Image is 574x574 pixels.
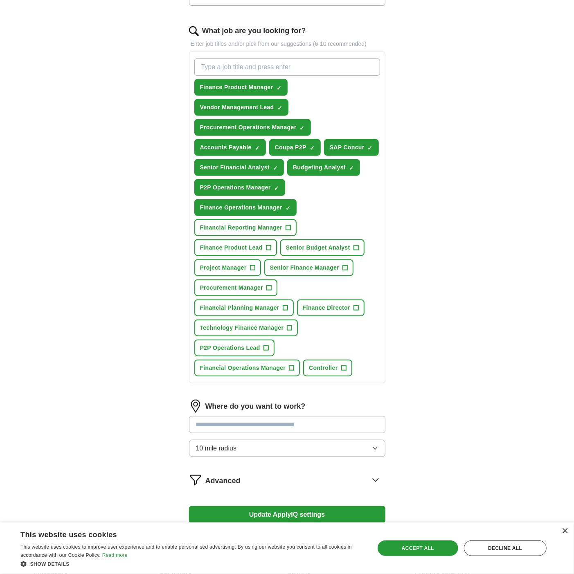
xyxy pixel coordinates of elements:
[200,103,274,112] span: Vendor Management Lead
[189,40,385,48] p: Enter job titles and/or pick from our suggestions (6-10 recommended)
[275,143,306,152] span: Coupa P2P
[303,360,352,376] button: Controller
[200,364,286,372] span: Financial Operations Manager
[189,26,199,36] img: search.png
[269,139,321,156] button: Coupa P2P✓
[277,105,282,111] span: ✓
[194,179,285,196] button: P2P Operations Manager✓
[194,259,261,276] button: Project Manager
[189,400,202,413] img: location.png
[368,145,373,151] span: ✓
[297,299,365,316] button: Finance Director
[194,239,277,256] button: Finance Product Lead
[200,163,270,172] span: Senior Financial Analyst
[309,364,338,372] span: Controller
[200,263,247,272] span: Project Manager
[194,279,277,296] button: Procurement Manager
[310,145,315,151] span: ✓
[303,304,350,312] span: Finance Director
[200,183,271,192] span: P2P Operations Manager
[280,239,365,256] button: Senior Budget Analyst
[378,540,458,556] div: Accept all
[200,344,260,352] span: P2P Operations Lead
[200,243,263,252] span: Finance Product Lead
[194,119,311,136] button: Procurement Operations Manager✓
[194,139,266,156] button: Accounts Payable✓
[273,165,278,171] span: ✓
[20,560,364,568] div: Show details
[202,25,306,36] label: What job are you looking for?
[20,527,344,540] div: This website uses cookies
[277,85,281,91] span: ✓
[20,544,352,558] span: This website uses cookies to improve user experience and to enable personalised advertising. By u...
[194,219,297,236] button: Financial Reporting Manager
[286,205,290,212] span: ✓
[200,324,284,332] span: Technology Finance Manager
[205,475,241,486] span: Advanced
[200,223,283,232] span: Financial Reporting Manager
[30,561,70,567] span: Show details
[194,79,288,96] button: Finance Product Manager✓
[189,473,202,486] img: filter
[200,203,282,212] span: Finance Operations Manager
[196,443,237,453] span: 10 mile radius
[194,360,300,376] button: Financial Operations Manager
[464,540,547,556] div: Decline all
[194,320,298,336] button: Technology Finance Manager
[189,506,385,523] button: Update ApplyIQ settings
[264,259,354,276] button: Senior Finance Manager
[286,243,350,252] span: Senior Budget Analyst
[274,185,279,191] span: ✓
[194,340,275,356] button: P2P Operations Lead
[194,59,380,76] input: Type a job title and press enter
[194,159,284,176] button: Senior Financial Analyst✓
[255,145,260,151] span: ✓
[293,163,346,172] span: Budgeting Analyst
[200,123,297,132] span: Procurement Operations Manager
[194,299,294,316] button: Financial Planning Manager
[270,263,340,272] span: Senior Finance Manager
[324,139,379,156] button: SAP Concur✓
[287,159,360,176] button: Budgeting Analyst✓
[562,528,568,534] div: Close
[194,199,297,216] button: Finance Operations Manager✓
[330,143,365,152] span: SAP Concur
[200,143,252,152] span: Accounts Payable
[200,284,263,292] span: Procurement Manager
[189,440,385,457] button: 10 mile radius
[200,304,279,312] span: Financial Planning Manager
[200,83,273,92] span: Finance Product Manager
[102,552,128,558] a: Read more, opens a new window
[300,125,305,131] span: ✓
[194,99,288,116] button: Vendor Management Lead✓
[349,165,354,171] span: ✓
[205,401,306,412] label: Where do you want to work?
